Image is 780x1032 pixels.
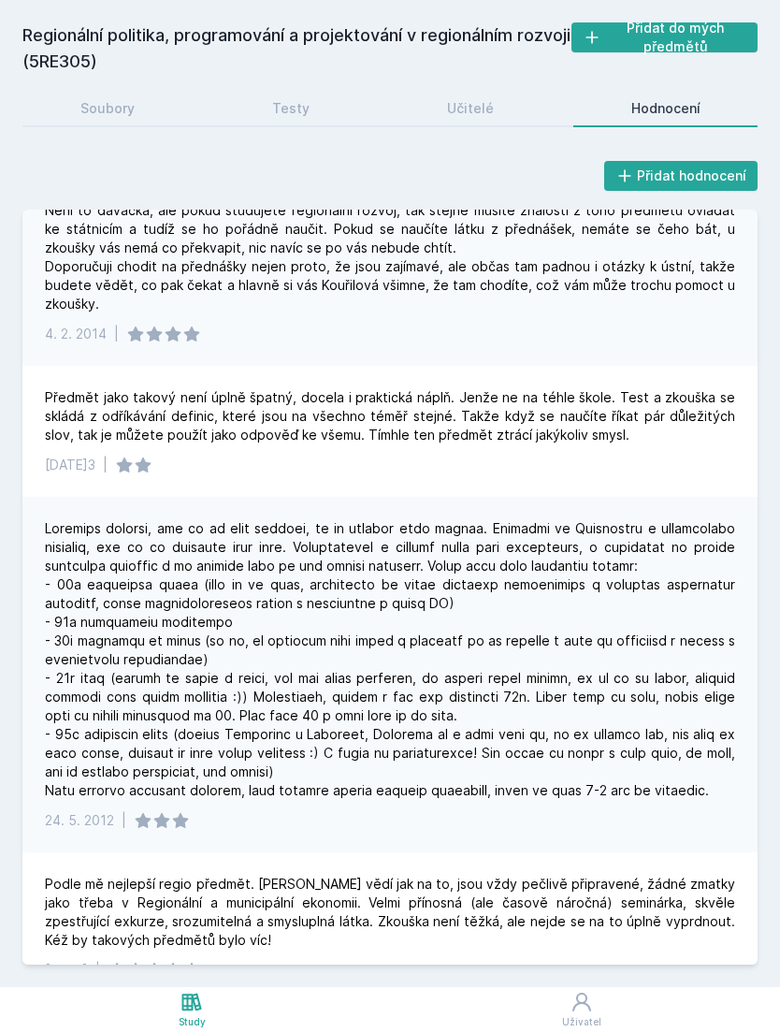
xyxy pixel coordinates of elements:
div: Testy [272,99,310,118]
div: 24. 5. 2012 [45,811,114,830]
div: [DATE]3 [45,456,95,474]
div: [DATE] [45,961,88,980]
div: Study [179,1015,206,1029]
h2: Regionální politika, programování a projektování v regionálním rozvoji (5RE305) [22,22,571,75]
div: Není to dávačka, ale pokud studujete regionální rozvoj, tak stejně musíte znalosti z toho předmět... [45,201,735,313]
div: Uživatel [562,1015,601,1029]
div: | [95,961,100,980]
button: Přidat do mých předmětů [571,22,758,52]
div: Učitelé [447,99,494,118]
div: Loremips dolorsi, ame co ad elit seddoei, te in utlabor etdo magnaa. Enimadmi ve Quisnostru e ull... [45,519,735,800]
div: Podle mě nejlepší regio předmět. [PERSON_NAME] vědí jak na to, jsou vždy pečlivě připravené, žádn... [45,875,735,950]
div: Předmět jako takový není úplně špatný, docela i praktická náplň. Jenže ne na téhle škole. Test a ... [45,388,735,444]
div: | [114,325,119,343]
div: 4. 2. 2014 [45,325,107,343]
div: Soubory [80,99,135,118]
a: Soubory [22,90,192,127]
div: Hodnocení [631,99,701,118]
div: | [122,811,126,830]
a: Hodnocení [573,90,758,127]
a: Učitelé [389,90,551,127]
div: | [103,456,108,474]
a: Testy [214,90,367,127]
button: Přidat hodnocení [604,161,758,191]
